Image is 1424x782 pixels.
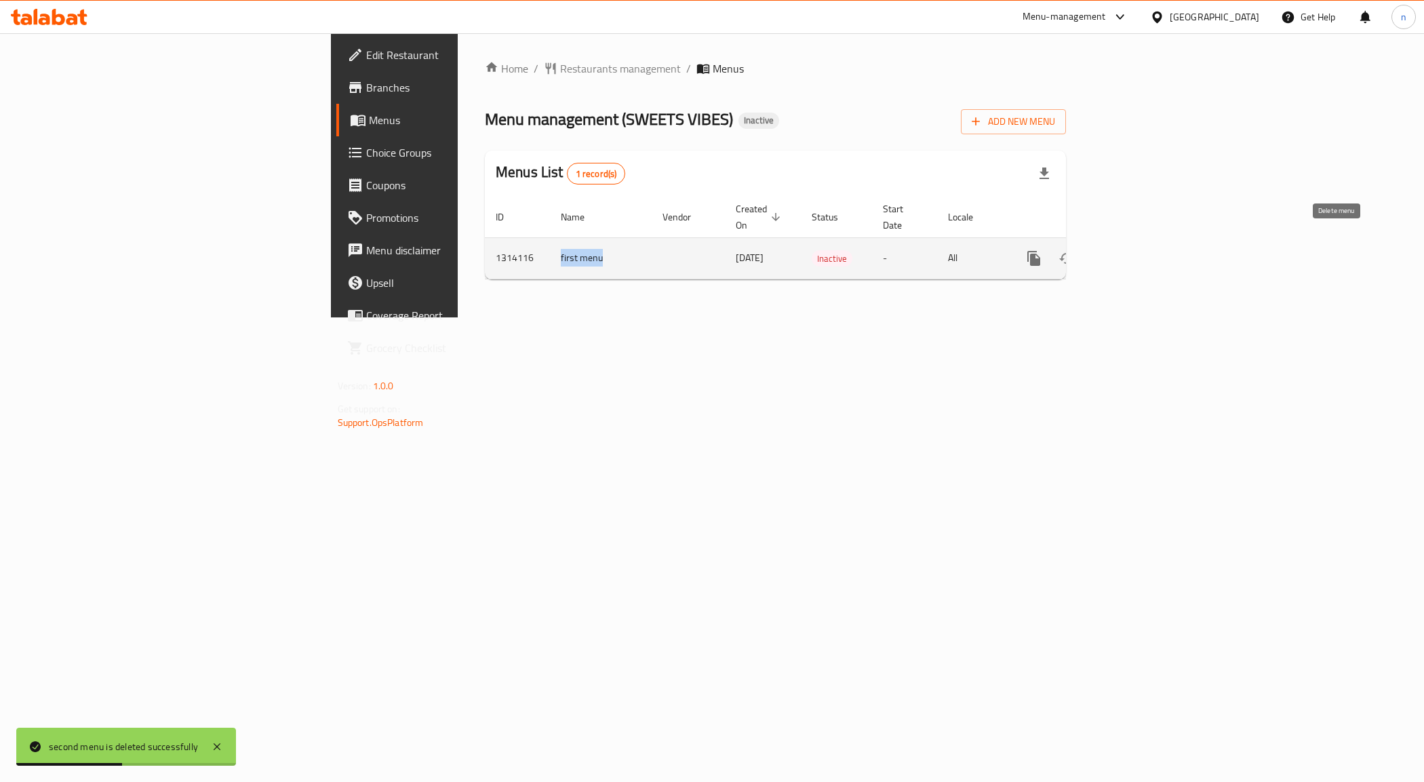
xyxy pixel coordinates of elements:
span: Inactive [738,115,779,126]
a: Coverage Report [336,299,569,332]
button: more [1018,242,1050,275]
a: Branches [336,71,569,104]
span: Locale [948,209,991,225]
span: Branches [366,79,558,96]
span: Edit Restaurant [366,47,558,63]
span: Status [812,209,856,225]
span: Upsell [366,275,558,291]
h2: Menus List [496,162,625,184]
div: [GEOGRAPHIC_DATA] [1170,9,1259,24]
div: Menu-management [1023,9,1106,25]
th: Actions [1007,197,1159,238]
span: n [1401,9,1406,24]
span: Version: [338,377,371,395]
div: Total records count [567,163,626,184]
span: Promotions [366,210,558,226]
a: Menu disclaimer [336,234,569,267]
span: Inactive [812,251,852,267]
span: Coverage Report [366,307,558,324]
div: Export file [1028,157,1061,190]
td: - [872,237,937,279]
span: Menu management ( SWEETS VIBES ) [485,104,733,134]
button: Change Status [1050,242,1083,275]
nav: breadcrumb [485,60,1066,77]
td: first menu [550,237,652,279]
li: / [686,60,691,77]
table: enhanced table [485,197,1159,279]
span: Add New Menu [972,113,1055,130]
span: Menu disclaimer [366,242,558,258]
span: [DATE] [736,249,764,267]
span: ID [496,209,521,225]
span: Grocery Checklist [366,340,558,356]
div: second menu is deleted successfully [49,739,198,754]
button: Add New Menu [961,109,1066,134]
span: Restaurants management [560,60,681,77]
a: Choice Groups [336,136,569,169]
span: Name [561,209,602,225]
span: Choice Groups [366,144,558,161]
span: Vendor [662,209,709,225]
td: All [937,237,1007,279]
a: Restaurants management [544,60,681,77]
a: Grocery Checklist [336,332,569,364]
a: Promotions [336,201,569,234]
span: Created On [736,201,785,233]
span: Start Date [883,201,921,233]
span: Get support on: [338,400,400,418]
div: Inactive [738,113,779,129]
a: Edit Restaurant [336,39,569,71]
div: Inactive [812,250,852,267]
a: Upsell [336,267,569,299]
a: Support.OpsPlatform [338,414,424,431]
span: Menus [369,112,558,128]
span: 1 record(s) [568,168,625,180]
span: Menus [713,60,744,77]
span: Coupons [366,177,558,193]
a: Menus [336,104,569,136]
a: Coupons [336,169,569,201]
span: 1.0.0 [373,377,394,395]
